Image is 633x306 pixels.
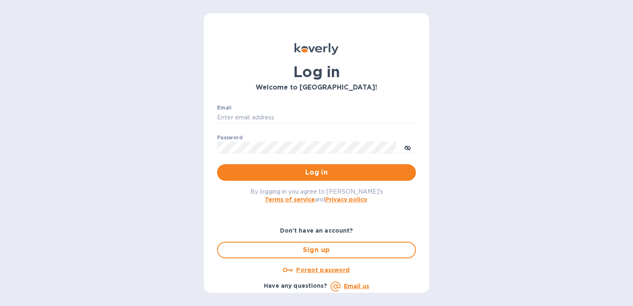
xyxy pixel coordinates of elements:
[325,196,367,203] a: Privacy policy
[295,43,338,55] img: Koverly
[217,105,232,110] label: Email
[265,196,315,203] a: Terms of service
[280,227,353,234] b: Don't have an account?
[224,168,409,177] span: Log in
[217,164,416,181] button: Log in
[250,188,383,203] span: By logging in you agree to [PERSON_NAME]'s and .
[344,283,369,289] a: Email us
[264,282,327,289] b: Have any questions?
[296,267,350,273] u: Forgot password
[217,84,416,92] h3: Welcome to [GEOGRAPHIC_DATA]!
[399,139,416,155] button: toggle password visibility
[217,112,416,124] input: Enter email address
[217,135,242,140] label: Password
[225,245,408,255] span: Sign up
[217,63,416,80] h1: Log in
[217,242,416,258] button: Sign up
